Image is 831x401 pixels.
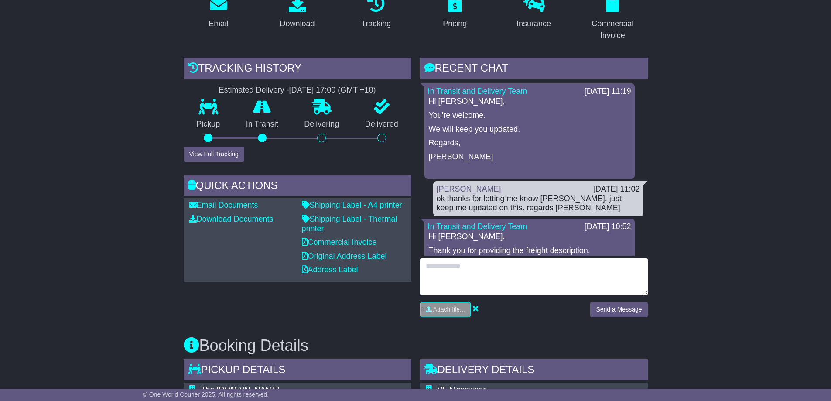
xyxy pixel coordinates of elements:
p: Thank you for providing the freight description. [429,246,630,256]
button: View Full Tracking [184,147,244,162]
p: We will keep you updated. [429,125,630,134]
p: [PERSON_NAME] [429,152,630,162]
span: © One World Courier 2025. All rights reserved. [143,391,269,398]
p: Pickup [184,120,233,129]
div: Insurance [516,18,551,30]
div: RECENT CHAT [420,58,648,81]
div: Download [280,18,315,30]
a: Commercial Invoice [302,238,377,247]
p: In Transit [233,120,291,129]
div: Commercial Invoice [583,18,642,41]
p: Hi [PERSON_NAME], [429,232,630,242]
div: Quick Actions [184,175,411,199]
p: You're welcome. [429,111,630,120]
a: Download Documents [189,215,274,223]
a: Email Documents [189,201,258,209]
button: Send a Message [590,302,647,317]
div: Pickup Details [184,359,411,383]
p: Regards, [429,138,630,148]
h3: Booking Details [184,337,648,354]
a: In Transit and Delivery Team [428,222,527,231]
a: Original Address Label [302,252,387,260]
a: Address Label [302,265,358,274]
div: Tracking [361,18,391,30]
div: [DATE] 11:19 [585,87,631,96]
div: ok thanks for letting me know [PERSON_NAME], just keep me updated on this. regards [PERSON_NAME] [437,194,640,213]
a: Shipping Label - Thermal printer [302,215,397,233]
div: Delivery Details [420,359,648,383]
div: [DATE] 11:02 [593,185,640,194]
p: Delivered [352,120,411,129]
div: [DATE] 17:00 (GMT +10) [289,86,376,95]
span: The [DOMAIN_NAME] [201,385,280,394]
a: In Transit and Delivery Team [428,87,527,96]
span: VF Menswear [438,385,486,394]
a: Shipping Label - A4 printer [302,201,402,209]
div: Email [209,18,228,30]
p: Delivering [291,120,352,129]
div: Estimated Delivery - [184,86,411,95]
div: Tracking history [184,58,411,81]
p: Hi [PERSON_NAME], [429,97,630,106]
div: [DATE] 10:52 [585,222,631,232]
a: [PERSON_NAME] [437,185,501,193]
div: Pricing [443,18,467,30]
